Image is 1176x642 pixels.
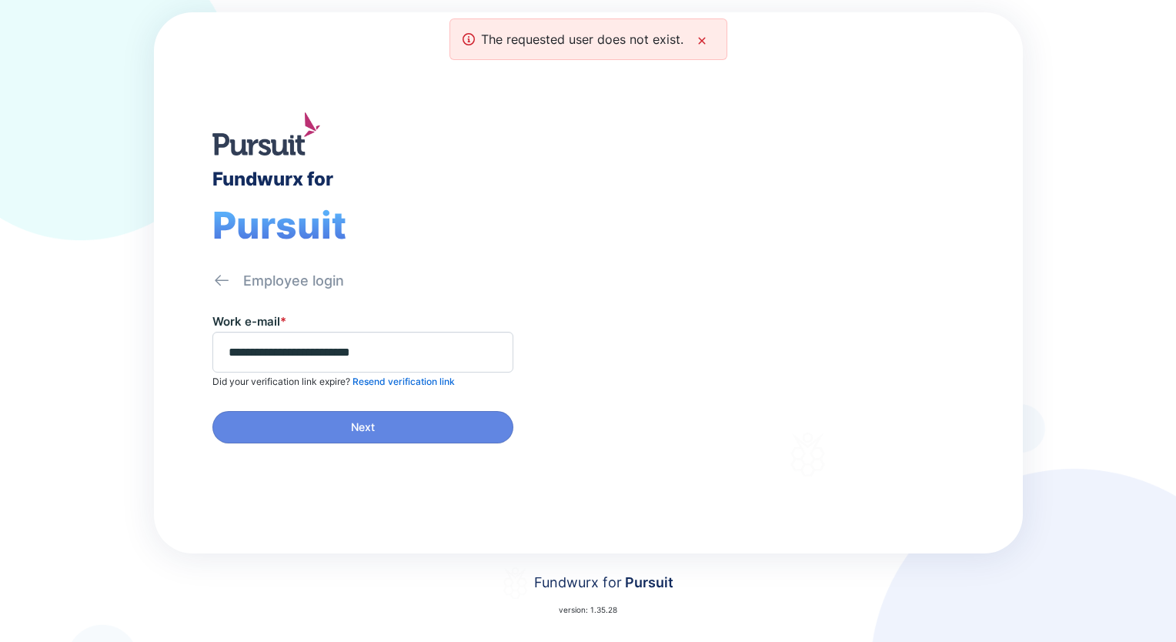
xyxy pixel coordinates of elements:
span: Pursuit [622,574,673,590]
span: The requested user does not exist. [481,32,683,47]
button: Next [212,411,513,443]
span: Next [351,420,375,435]
div: Fundwurx for [212,168,333,190]
p: Did your verification link expire? [212,376,455,388]
span: Resend verification link [352,376,455,387]
p: version: 1.35.28 [559,604,617,616]
img: logo.jpg [212,112,320,155]
div: Fundwurx [676,237,853,274]
div: Thank you for choosing Fundwurx as your partner in driving positive social impact! [676,306,940,349]
span: Pursuit [212,202,346,248]
div: Fundwurx for [534,572,673,594]
label: Work e-mail [212,314,286,329]
div: Employee login [243,272,344,290]
div: Welcome to [676,216,797,231]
